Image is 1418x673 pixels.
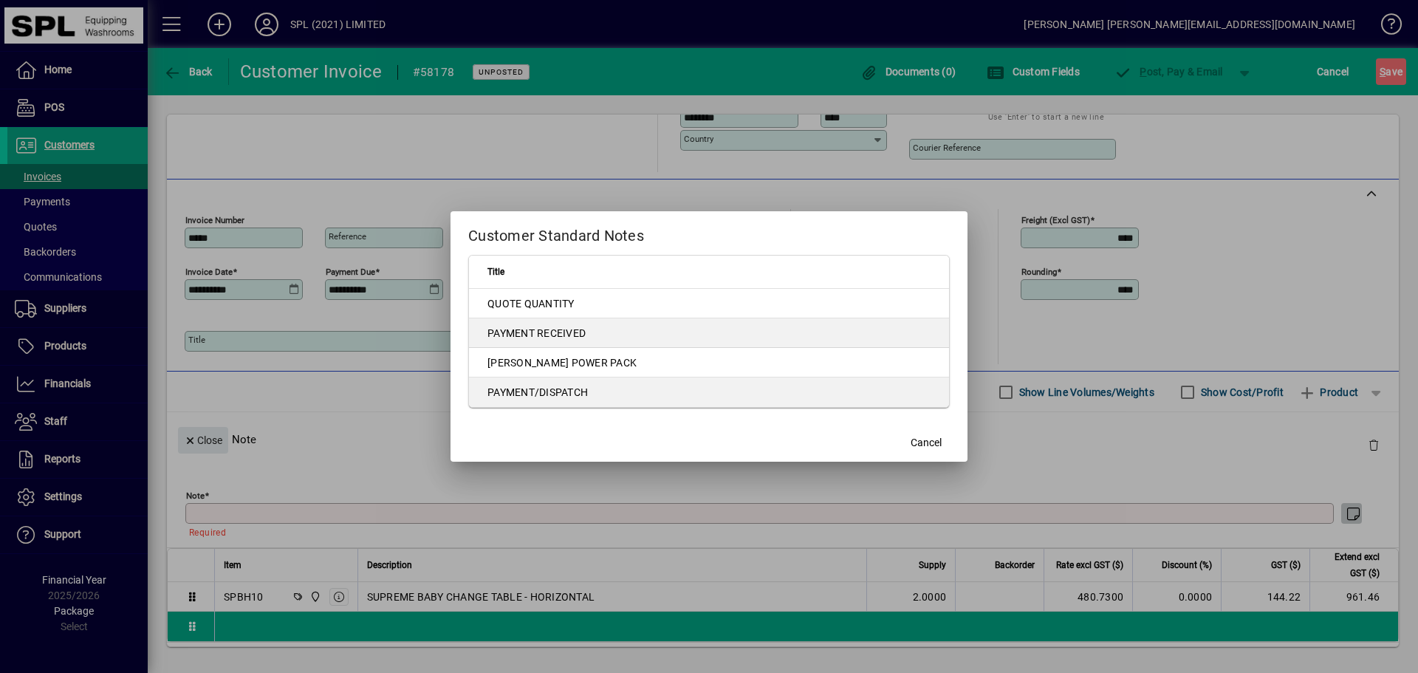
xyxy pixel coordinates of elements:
td: QUOTE QUANTITY [469,289,949,318]
td: [PERSON_NAME] POWER PACK [469,348,949,378]
td: PAYMENT/DISPATCH [469,378,949,407]
button: Cancel [902,429,950,456]
h2: Customer Standard Notes [451,211,967,254]
span: Cancel [911,435,942,451]
span: Title [487,264,504,280]
td: PAYMENT RECEIVED [469,318,949,348]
